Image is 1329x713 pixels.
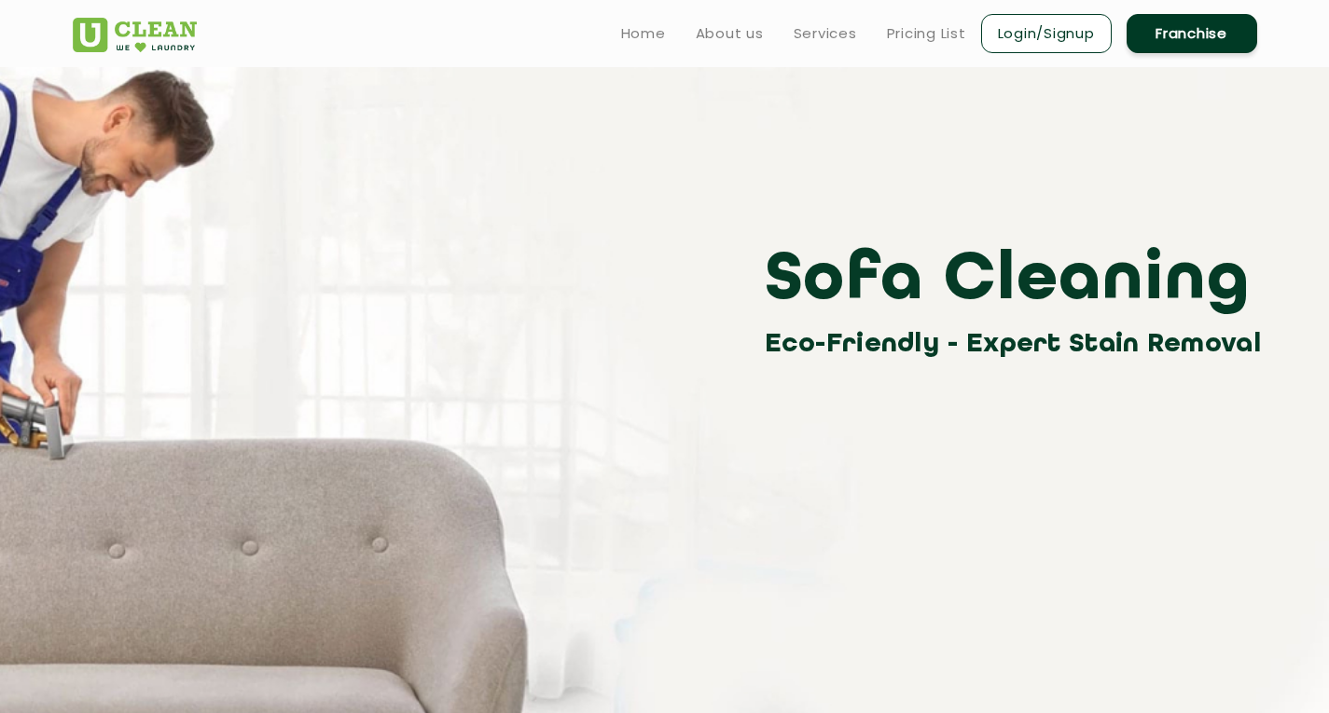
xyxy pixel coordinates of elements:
[73,18,197,52] img: UClean Laundry and Dry Cleaning
[981,14,1112,53] a: Login/Signup
[696,22,764,45] a: About us
[621,22,666,45] a: Home
[765,323,1271,365] h3: Eco-Friendly - Expert Stain Removal
[887,22,966,45] a: Pricing List
[1127,14,1257,53] a: Franchise
[794,22,857,45] a: Services
[765,240,1271,323] h3: Sofa Cleaning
